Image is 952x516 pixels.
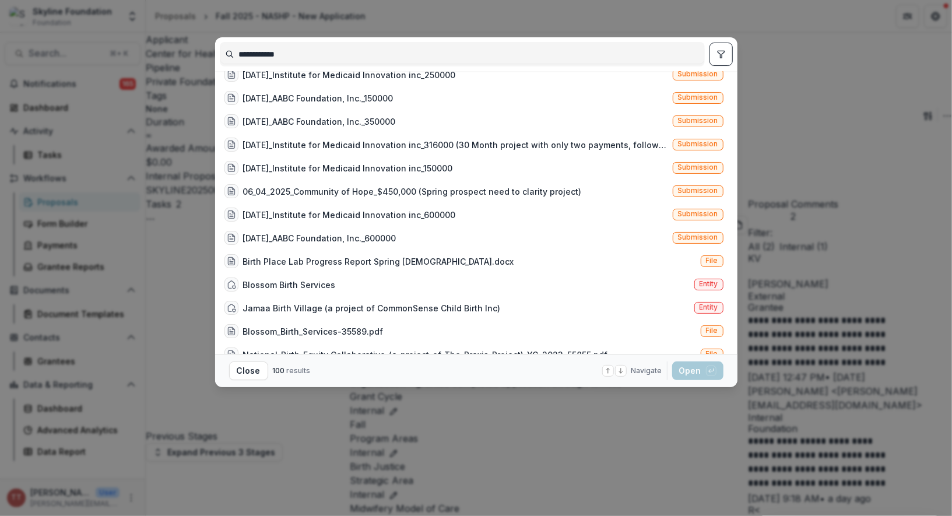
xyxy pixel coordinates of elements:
[678,70,718,78] span: Submission
[243,92,394,104] div: [DATE]_AABC Foundation, Inc._150000
[672,361,723,380] button: Open
[243,185,582,198] div: 06_04_2025_Community of Hope_$450,000 (Spring prospect need to clarity project)
[678,163,718,171] span: Submission
[678,93,718,101] span: Submission
[631,366,662,376] span: Navigate
[678,187,718,195] span: Submission
[706,257,718,265] span: File
[678,140,718,148] span: Submission
[287,366,311,375] span: results
[243,349,608,361] div: National_Birth_Equity_Collaborative_(a_project_of_The_Praxis_Project)-YC-2023-55855.pdf
[706,350,718,358] span: File
[700,280,718,288] span: Entity
[678,117,718,125] span: Submission
[243,232,396,244] div: [DATE]_AABC Foundation, Inc._600000
[243,139,668,151] div: [DATE]_Institute for Medicaid Innovation inc_316000 (30 Month project with only two payments, fol...
[678,210,718,218] span: Submission
[243,209,456,221] div: [DATE]_Institute for Medicaid Innovation inc_600000
[678,233,718,241] span: Submission
[229,361,268,380] button: Close
[243,162,453,174] div: [DATE]_Institute for Medicaid Innovation inc_150000
[243,115,396,128] div: [DATE]_AABC Foundation, Inc._350000
[243,279,336,291] div: Blossom Birth Services
[706,327,718,335] span: File
[700,303,718,311] span: Entity
[243,69,456,81] div: [DATE]_Institute for Medicaid Innovation inc_250000
[273,366,285,375] span: 100
[243,255,514,268] div: Birth Place Lab Progress Report Spring [DEMOGRAPHIC_DATA].docx
[243,325,384,338] div: Blossom_Birth_Services-35589.pdf
[709,43,733,66] button: toggle filters
[243,302,501,314] div: Jamaa Birth Village (a project of CommonSense Child Birth Inc)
